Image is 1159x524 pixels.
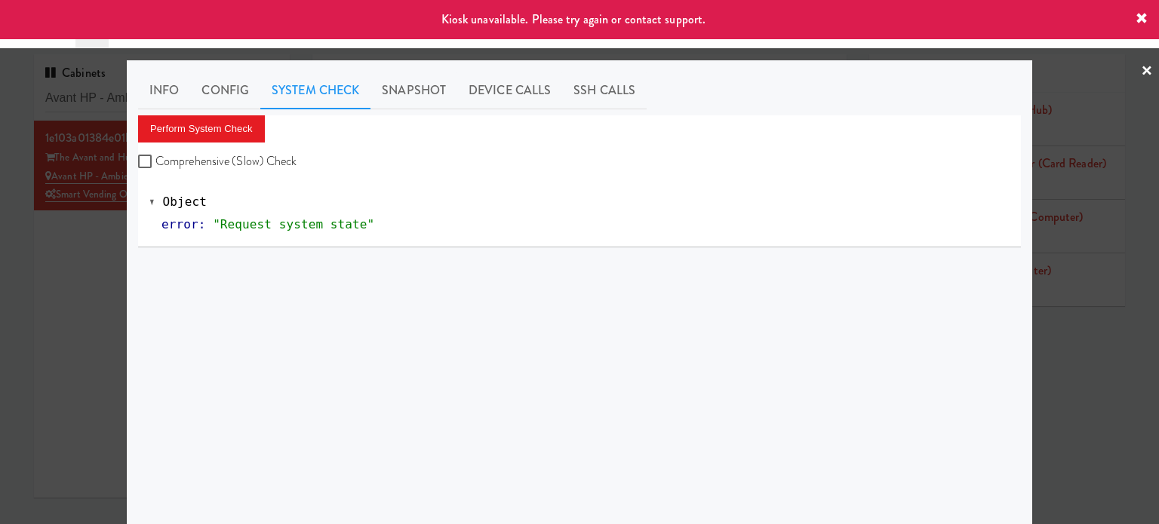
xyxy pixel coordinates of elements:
span: Object [163,195,207,209]
a: × [1141,48,1153,95]
label: Comprehensive (Slow) Check [138,150,297,173]
a: Info [138,72,190,109]
span: : [198,217,206,231]
a: System Check [260,72,370,109]
a: Config [190,72,260,109]
button: Perform System Check [138,115,265,142]
a: Device Calls [457,72,562,109]
span: Kiosk unavailable. Please try again or contact support. [441,11,706,28]
span: "Request system state" [213,217,374,231]
span: error [161,217,198,231]
a: Snapshot [370,72,457,109]
input: Comprehensive (Slow) Check [138,156,155,168]
a: SSH Calls [562,72,647,109]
